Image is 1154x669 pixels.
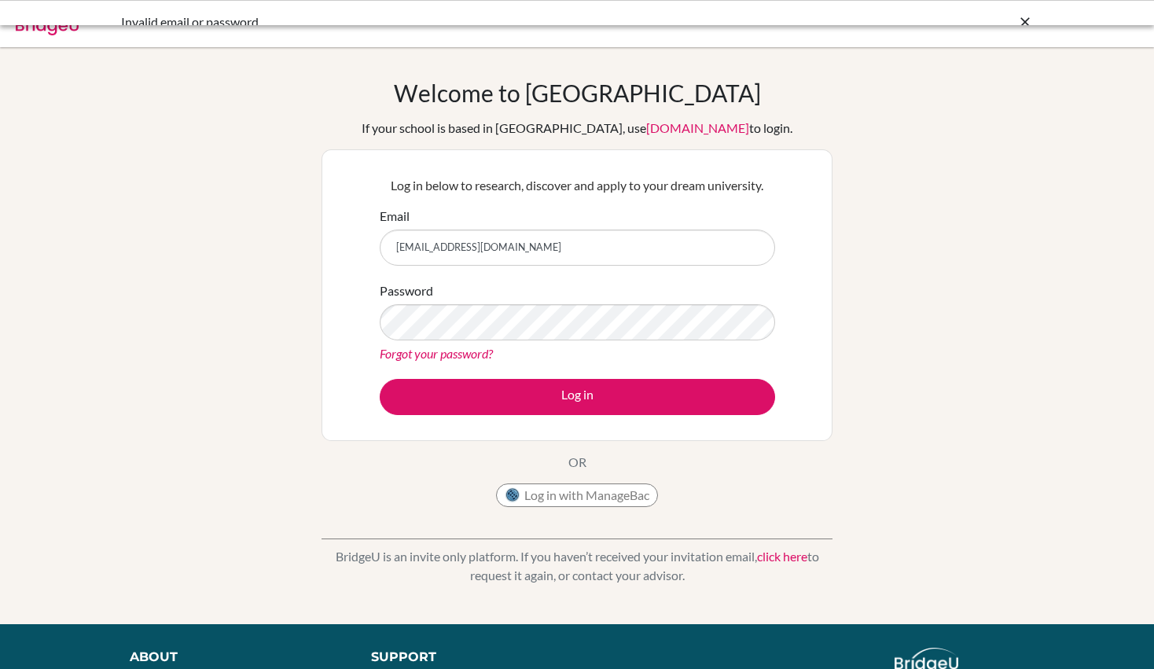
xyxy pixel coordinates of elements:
label: Email [380,207,410,226]
p: OR [568,453,586,472]
div: If your school is based in [GEOGRAPHIC_DATA], use to login. [362,119,792,138]
div: About [130,648,336,667]
label: Password [380,281,433,300]
button: Log in with ManageBac [496,483,658,507]
button: Log in [380,379,775,415]
h1: Welcome to [GEOGRAPHIC_DATA] [394,79,761,107]
a: click here [757,549,807,564]
a: [DOMAIN_NAME] [646,120,749,135]
p: BridgeU is an invite only platform. If you haven’t received your invitation email, to request it ... [322,547,832,585]
p: Log in below to research, discover and apply to your dream university. [380,176,775,195]
div: Support [371,648,560,667]
div: Invalid email or password. [121,13,797,31]
a: Forgot your password? [380,346,493,361]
